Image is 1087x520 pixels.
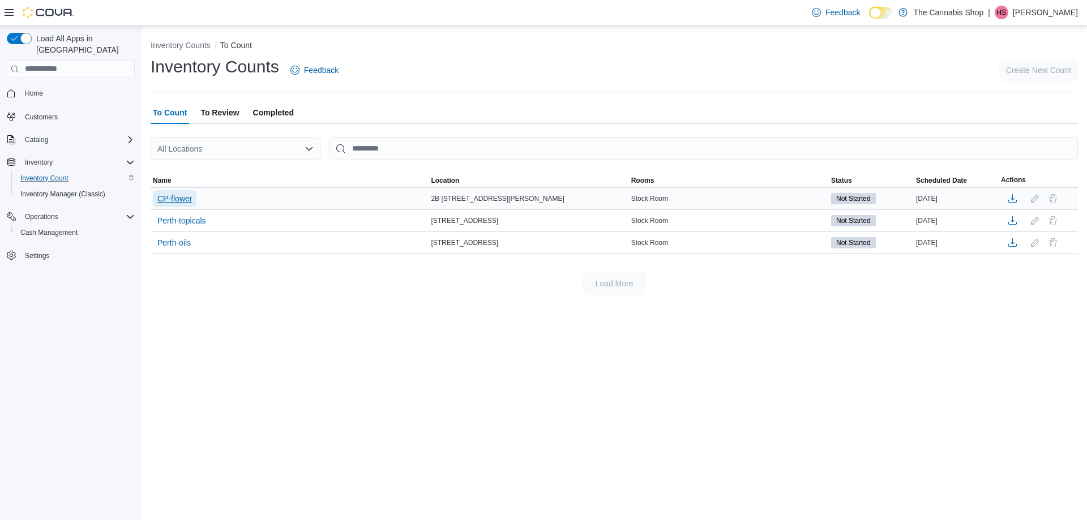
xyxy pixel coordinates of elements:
[157,215,206,226] span: Perth-topicals
[20,86,135,100] span: Home
[151,55,279,78] h1: Inventory Counts
[20,249,54,263] a: Settings
[20,109,135,123] span: Customers
[16,226,82,239] a: Cash Management
[20,174,69,183] span: Inventory Count
[629,214,829,227] div: Stock Room
[20,248,135,263] span: Settings
[220,41,252,50] button: To Count
[836,194,871,204] span: Not Started
[913,6,983,19] p: The Cannabis Shop
[153,101,187,124] span: To Count
[629,192,829,205] div: Stock Room
[20,133,53,147] button: Catalog
[914,174,999,187] button: Scheduled Date
[23,7,74,18] img: Cova
[836,216,871,226] span: Not Started
[20,228,78,237] span: Cash Management
[1001,175,1026,184] span: Actions
[200,101,239,124] span: To Review
[1028,212,1042,229] button: Edit count details
[20,156,135,169] span: Inventory
[16,187,110,201] a: Inventory Manager (Classic)
[2,209,139,225] button: Operations
[25,158,53,167] span: Inventory
[16,226,135,239] span: Cash Management
[2,108,139,124] button: Customers
[153,190,196,207] button: CP-flower
[869,7,893,19] input: Dark Mode
[20,156,57,169] button: Inventory
[20,210,63,224] button: Operations
[1028,234,1042,251] button: Edit count details
[807,1,865,24] a: Feedback
[11,170,139,186] button: Inventory Count
[429,174,628,187] button: Location
[831,176,852,185] span: Status
[995,6,1008,19] div: Hannah Sweet
[1006,65,1071,76] span: Create New Count
[831,237,876,248] span: Not Started
[629,236,829,250] div: Stock Room
[153,176,172,185] span: Name
[631,176,654,185] span: Rooms
[32,33,135,55] span: Load All Apps in [GEOGRAPHIC_DATA]
[999,59,1078,81] button: Create New Count
[20,190,105,199] span: Inventory Manager (Classic)
[16,187,135,201] span: Inventory Manager (Classic)
[1046,192,1060,205] button: Delete
[25,212,58,221] span: Operations
[831,193,876,204] span: Not Started
[329,137,1078,160] input: This is a search bar. After typing your query, hit enter to filter the results lower in the page.
[25,89,43,98] span: Home
[16,171,135,185] span: Inventory Count
[431,194,564,203] span: 2B [STREET_ADDRESS][PERSON_NAME]
[20,110,62,124] a: Customers
[831,215,876,226] span: Not Started
[914,192,999,205] div: [DATE]
[988,6,990,19] p: |
[431,216,498,225] span: [STREET_ADDRESS]
[304,65,339,76] span: Feedback
[914,214,999,227] div: [DATE]
[7,80,135,293] nav: Complex example
[305,144,314,153] button: Open list of options
[153,234,195,251] button: Perth-oils
[151,41,211,50] button: Inventory Counts
[11,186,139,202] button: Inventory Manager (Classic)
[629,174,829,187] button: Rooms
[596,278,634,289] span: Load More
[825,7,860,18] span: Feedback
[2,154,139,170] button: Inventory
[151,40,1078,53] nav: An example of EuiBreadcrumbs
[431,238,498,247] span: [STREET_ADDRESS]
[20,210,135,224] span: Operations
[151,174,429,187] button: Name
[157,193,192,204] span: CP-flower
[2,132,139,148] button: Catalog
[16,171,73,185] a: Inventory Count
[997,6,1007,19] span: HS
[916,176,967,185] span: Scheduled Date
[1046,236,1060,250] button: Delete
[20,133,135,147] span: Catalog
[25,251,49,260] span: Settings
[25,135,48,144] span: Catalog
[836,238,871,248] span: Not Started
[1046,214,1060,227] button: Delete
[11,225,139,240] button: Cash Management
[20,87,48,100] a: Home
[2,247,139,264] button: Settings
[1013,6,1078,19] p: [PERSON_NAME]
[431,176,459,185] span: Location
[1028,190,1042,207] button: Edit count details
[25,113,58,122] span: Customers
[2,85,139,101] button: Home
[829,174,914,187] button: Status
[583,272,646,295] button: Load More
[914,236,999,250] div: [DATE]
[157,237,191,248] span: Perth-oils
[153,212,211,229] button: Perth-topicals
[253,101,294,124] span: Completed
